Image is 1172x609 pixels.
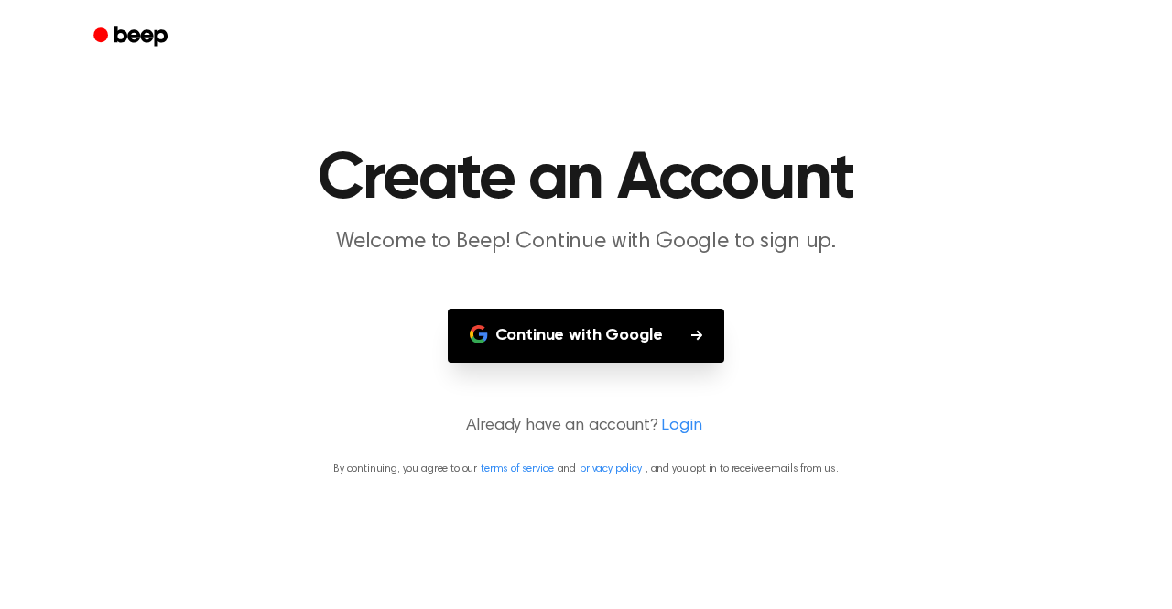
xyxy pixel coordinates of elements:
[481,463,553,474] a: terms of service
[81,19,184,55] a: Beep
[234,227,938,257] p: Welcome to Beep! Continue with Google to sign up.
[661,414,701,439] a: Login
[22,461,1150,477] p: By continuing, you agree to our and , and you opt in to receive emails from us.
[580,463,642,474] a: privacy policy
[448,309,725,363] button: Continue with Google
[117,147,1055,212] h1: Create an Account
[22,414,1150,439] p: Already have an account?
